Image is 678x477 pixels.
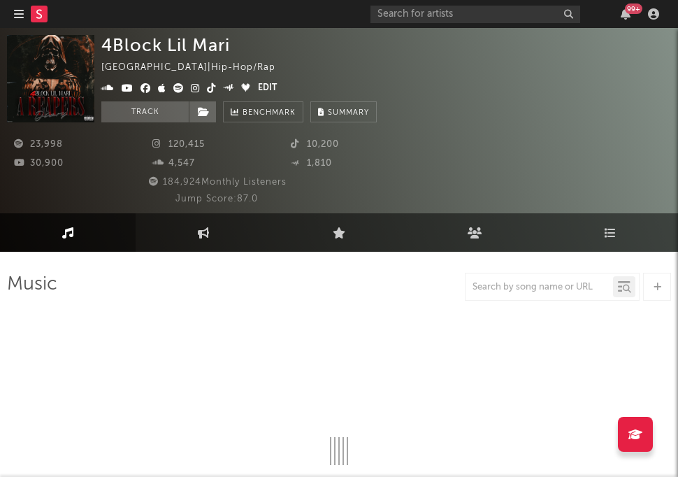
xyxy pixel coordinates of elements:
[101,59,291,76] div: [GEOGRAPHIC_DATA] | Hip-Hop/Rap
[243,105,296,122] span: Benchmark
[328,109,369,117] span: Summary
[291,140,339,149] span: 10,200
[291,159,332,168] span: 1,810
[621,8,630,20] button: 99+
[14,140,63,149] span: 23,998
[310,101,377,122] button: Summary
[101,101,189,122] button: Track
[147,178,287,187] span: 184,924 Monthly Listeners
[175,194,258,204] span: Jump Score: 87.0
[223,101,303,122] a: Benchmark
[101,35,230,55] div: 4Block Lil Mari
[370,6,580,23] input: Search for artists
[466,282,613,293] input: Search by song name or URL
[152,140,205,149] span: 120,415
[14,159,64,168] span: 30,900
[258,80,277,97] button: Edit
[625,3,642,14] div: 99 +
[152,159,195,168] span: 4,547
